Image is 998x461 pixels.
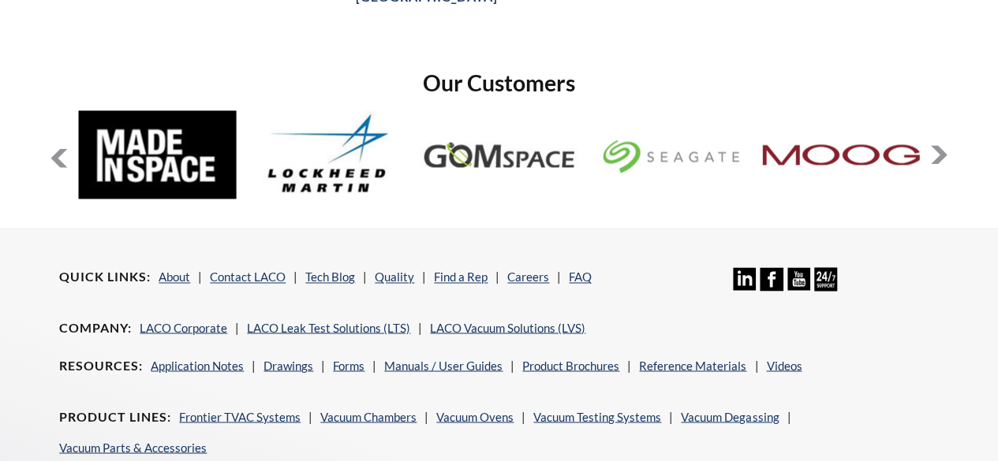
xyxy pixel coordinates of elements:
[522,358,619,372] a: Product Brochures
[375,270,414,284] a: Quality
[50,69,948,98] h2: Our Customers
[305,270,355,284] a: Tech Blog
[59,319,132,336] h4: Company
[681,409,779,423] a: Vacuum Degassing
[814,267,837,290] img: 24/7 Support Icon
[639,358,746,372] a: Reference Materials
[151,358,244,372] a: Application Notes
[59,357,143,374] h4: Resources
[430,320,585,334] a: LACO Vacuum Solutions (LVS)
[210,270,286,284] a: Contact LACO
[591,110,749,199] img: LOGO_200x112.jpg
[762,110,920,199] img: MOOG.jpg
[247,320,410,334] a: LACO Leak Test Solutions (LTS)
[59,408,171,425] h4: Product Lines
[434,270,488,284] a: Find a Rep
[421,110,578,199] img: GOM-Space.jpg
[249,110,407,199] img: Lockheed-Martin.jpg
[766,358,802,372] a: Videos
[79,110,237,199] img: MadeInSpace.jpg
[569,270,592,284] a: FAQ
[320,409,417,423] a: Vacuum Chambers
[533,409,661,423] a: Vacuum Testing Systems
[159,270,190,284] a: About
[264,358,313,372] a: Drawings
[140,320,227,334] a: LACO Corporate
[436,409,514,423] a: Vacuum Ovens
[59,269,151,285] h4: Quick Links
[59,440,207,454] a: Vacuum Parts & Accessories
[384,358,503,372] a: Manuals / User Guides
[507,270,549,284] a: Careers
[179,409,301,423] a: Frontier TVAC Systems
[333,358,364,372] a: Forms
[814,279,837,293] a: 24/7 Support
